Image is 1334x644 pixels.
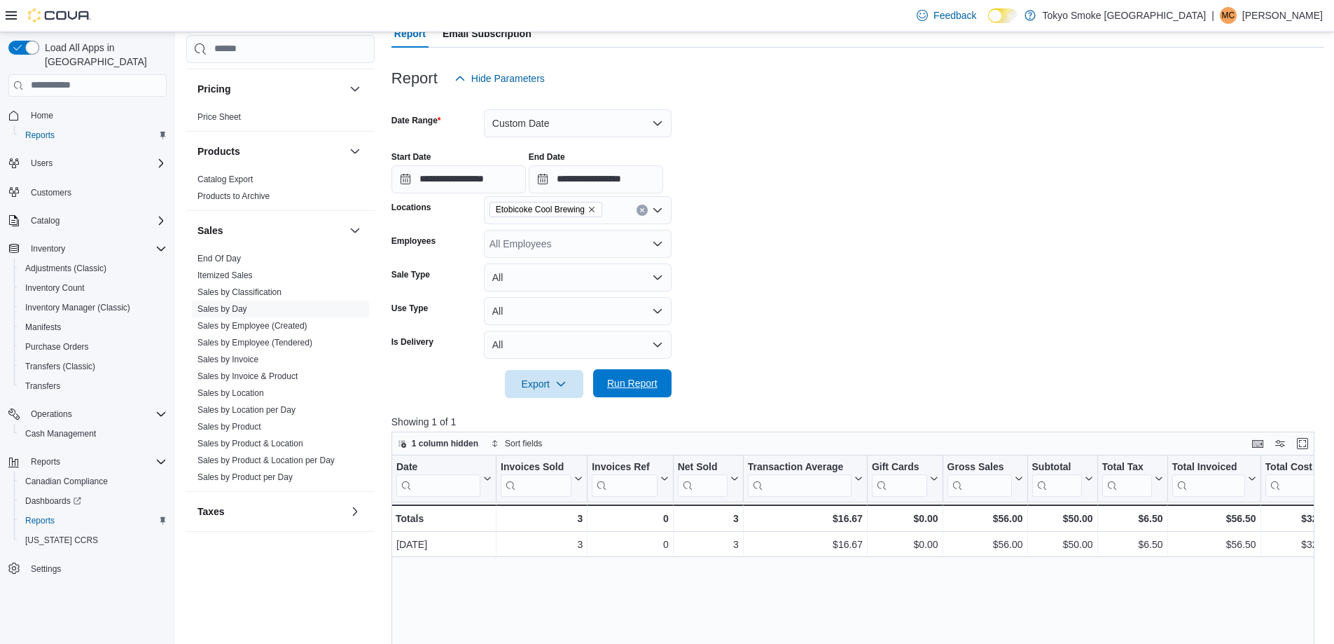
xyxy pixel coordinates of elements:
span: Catalog [25,212,167,229]
div: 3 [678,536,739,553]
span: Inventory Manager (Classic) [20,299,167,316]
div: Date [396,461,480,497]
div: $56.00 [947,510,1022,527]
div: 3 [677,510,738,527]
button: Operations [25,406,78,423]
button: Open list of options [652,238,663,249]
span: Settings [31,563,61,575]
button: Sales [347,222,363,239]
span: Sales by Product [197,421,261,432]
h3: Sales [197,224,223,238]
span: Reports [25,515,55,526]
nav: Complex example [8,100,167,615]
button: Reports [25,453,66,470]
div: Total Invoiced [1172,461,1244,497]
label: Is Delivery [391,336,433,348]
button: Inventory [25,240,71,257]
a: Canadian Compliance [20,473,113,490]
button: Total Tax [1102,461,1162,497]
button: Catalog [25,212,65,229]
button: Enter fullscreen [1294,435,1311,452]
span: Inventory [25,240,167,257]
div: Invoices Ref [592,461,657,474]
div: Net Sold [677,461,727,474]
span: [US_STATE] CCRS [25,535,98,546]
span: Dark Mode [988,23,989,24]
div: $6.50 [1102,510,1162,527]
button: Transaction Average [747,461,862,497]
span: Sales by Product per Day [197,472,293,483]
div: 0 [592,536,668,553]
a: Sales by Employee (Created) [197,321,307,331]
span: Manifests [20,319,167,336]
div: Gift Cards [872,461,927,474]
span: Cash Management [20,425,167,442]
button: Hide Parameters [449,64,550,93]
div: Total Tax [1102,461,1151,474]
button: Home [3,105,172,125]
button: Manifests [14,317,172,337]
span: Catalog [31,215,60,226]
button: Pricing [347,81,363,97]
div: Sales [186,250,375,491]
span: Sales by Location [197,388,264,399]
button: Display options [1272,435,1288,452]
span: Dashboards [25,495,81,507]
span: Reports [20,512,167,529]
a: Catalog Export [197,174,253,184]
label: Locations [391,202,431,213]
button: [US_STATE] CCRS [14,530,172,550]
div: 3 [501,510,583,527]
span: Hide Parameters [471,71,545,85]
button: All [484,331,672,359]
span: Transfers [25,381,60,392]
div: $56.50 [1172,510,1256,527]
span: Operations [25,406,167,423]
div: Gross Sales [947,461,1011,474]
span: Inventory Count [25,282,85,294]
a: [US_STATE] CCRS [20,532,104,549]
p: | [1211,7,1214,24]
a: Sales by Product & Location [197,439,303,448]
span: Home [25,107,167,124]
div: Pricing [186,109,375,131]
span: Sales by Day [197,303,247,315]
button: Products [347,143,363,160]
span: Customers [25,183,167,200]
span: Transfers (Classic) [25,361,95,372]
a: Sales by Invoice [197,355,258,364]
button: Total Cost [1265,461,1330,497]
span: Sales by Product & Location per Day [197,455,335,466]
span: Email Subscription [443,20,531,48]
button: Date [396,461,492,497]
button: Settings [3,559,172,579]
span: Sales by Invoice & Product [197,371,298,382]
div: $56.00 [947,536,1022,553]
a: Manifests [20,319,67,336]
button: Cash Management [14,424,172,444]
span: Report [394,20,426,48]
span: End Of Day [197,253,241,264]
div: $32.34 [1265,536,1330,553]
span: Transfers (Classic) [20,358,167,375]
a: Sales by Product per Day [197,472,293,482]
input: Press the down key to open a popover containing a calendar. [391,165,526,193]
button: Adjustments (Classic) [14,259,172,278]
div: Total Cost [1265,461,1319,474]
span: Purchase Orders [25,341,89,352]
button: Reports [14,125,172,145]
span: Inventory Manager (Classic) [25,302,130,313]
button: Sort fields [485,435,548,452]
a: Sales by Product & Location per Day [197,455,335,465]
input: Dark Mode [988,8,1017,23]
label: Start Date [391,151,431,163]
button: Products [197,144,344,158]
span: Inventory [31,243,65,254]
span: Sales by Product & Location [197,438,303,449]
button: Gift Cards [872,461,938,497]
div: $16.67 [747,510,862,527]
div: Gross Sales [947,461,1011,497]
a: Products to Archive [197,191,270,201]
span: Transfers [20,378,167,395]
div: Transaction Average [747,461,851,497]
